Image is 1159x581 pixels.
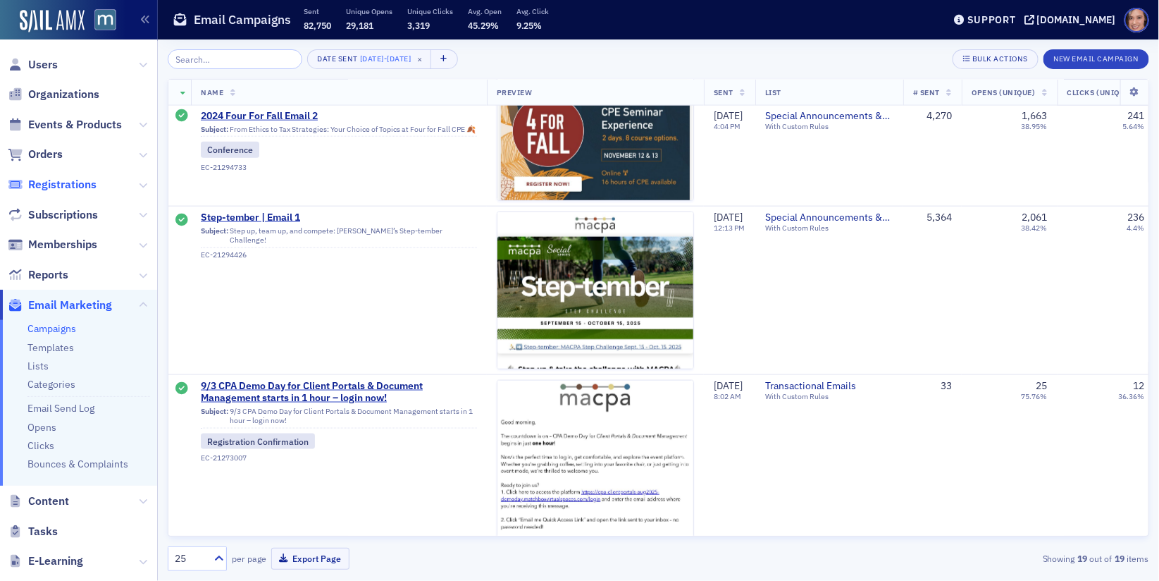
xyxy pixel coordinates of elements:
span: Name [201,87,223,97]
a: Memberships [8,237,97,252]
a: Step-tember | Email 1 [201,212,477,224]
span: # Sent [913,87,940,97]
a: Opens [27,421,56,434]
div: 25 [175,551,206,566]
div: 4,270 [913,109,952,122]
span: E-Learning [28,554,83,569]
div: With Custom Rules [765,224,893,233]
div: Sent [176,382,189,396]
button: Export Page [271,548,349,570]
a: 2024 Four For Fall Email 2 [201,109,477,122]
div: Sent [176,214,189,228]
div: With Custom Rules [765,392,893,401]
a: Categories [27,378,75,391]
div: 5,364 [913,212,952,224]
span: 9/3 CPA Demo Day for Client Portals & Document Management starts in 1 hour – login now! [201,380,477,405]
div: 4.4% [1127,224,1145,233]
span: Opens (Unique) [972,87,1035,97]
span: Orders [28,147,63,162]
label: per page [232,552,266,565]
div: From Ethics to Tax Strategies: Your Choice of Topics at Four for Fall CPE 🍂 [201,124,477,137]
div: 2,061 [1022,212,1048,224]
a: Email Marketing [8,298,112,313]
span: 82,750 [304,20,331,31]
a: New Email Campaign [1043,51,1149,64]
span: [DATE] [360,54,384,63]
span: Subscriptions [28,207,98,223]
a: Clicks [27,439,54,452]
div: Sent [176,109,189,123]
span: 45.29% [468,20,499,31]
div: EC-21294733 [201,162,477,171]
time: 4:04 PM [714,121,740,131]
div: 36.36% [1119,392,1145,401]
input: Search… [168,49,302,69]
span: Organizations [28,87,99,102]
div: 38.95% [1022,122,1048,131]
span: 3,319 [407,20,430,31]
a: Registrations [8,177,97,192]
time: 8:02 AM [714,391,741,401]
p: Avg. Open [468,6,502,16]
span: × [414,53,426,66]
div: EC-21294426 [201,250,477,259]
div: Bulk Actions [972,55,1027,63]
span: Subject: [201,226,228,245]
button: New Email Campaign [1043,49,1149,69]
div: Support [967,13,1016,26]
div: 241 [1128,109,1145,122]
a: Content [8,494,69,509]
span: [DATE] [387,54,411,63]
span: Preview [497,87,533,97]
span: [DATE] [714,211,743,224]
img: SailAMX [20,10,85,32]
a: Users [8,57,58,73]
div: With Custom Rules [765,122,893,131]
a: E-Learning [8,554,83,569]
strong: 19 [1075,552,1090,565]
div: 33 [913,380,952,393]
div: 75.76% [1022,392,1048,401]
p: Unique Clicks [407,6,453,16]
a: Special Announcements & Special Event Invitations [765,109,893,122]
button: Bulk Actions [953,49,1038,69]
span: Memberships [28,237,97,252]
a: View Homepage [85,9,116,33]
div: Step up, team up, and compete: [PERSON_NAME]’s Step-tember Challenge! [201,226,477,248]
span: Profile [1124,8,1149,32]
strong: 19 [1112,552,1127,565]
div: EC-21273007 [201,454,477,463]
a: Events & Products [8,117,122,133]
div: 12 [1134,380,1145,393]
div: Registration Confirmation [201,434,315,449]
span: List [765,87,781,97]
div: 9/3 CPA Demo Day for Client Portals & Document Management starts in 1 hour – login now! [201,407,477,429]
span: Subject: [201,407,228,425]
a: Organizations [8,87,99,102]
p: Sent [304,6,331,16]
span: Users [28,57,58,73]
div: 236 [1128,212,1145,224]
span: Content [28,494,69,509]
a: Orders [8,147,63,162]
div: 5.64% [1123,122,1145,131]
span: Subject: [201,124,228,133]
span: [DATE] [714,109,743,121]
div: 25 [1036,380,1048,393]
a: Transactional Emails [765,380,893,393]
button: [DOMAIN_NAME] [1024,15,1121,25]
span: 9.25% [516,20,543,31]
a: Bounces & Complaints [27,458,128,470]
time: 12:13 PM [714,223,745,233]
a: Special Announcements & Special Event Invitations [765,212,893,224]
span: Tasks [28,524,58,539]
span: Registrations [28,177,97,192]
div: Date Sent [318,54,358,63]
div: Conference [201,142,259,157]
div: [DOMAIN_NAME] [1037,13,1116,26]
div: - [360,52,411,66]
